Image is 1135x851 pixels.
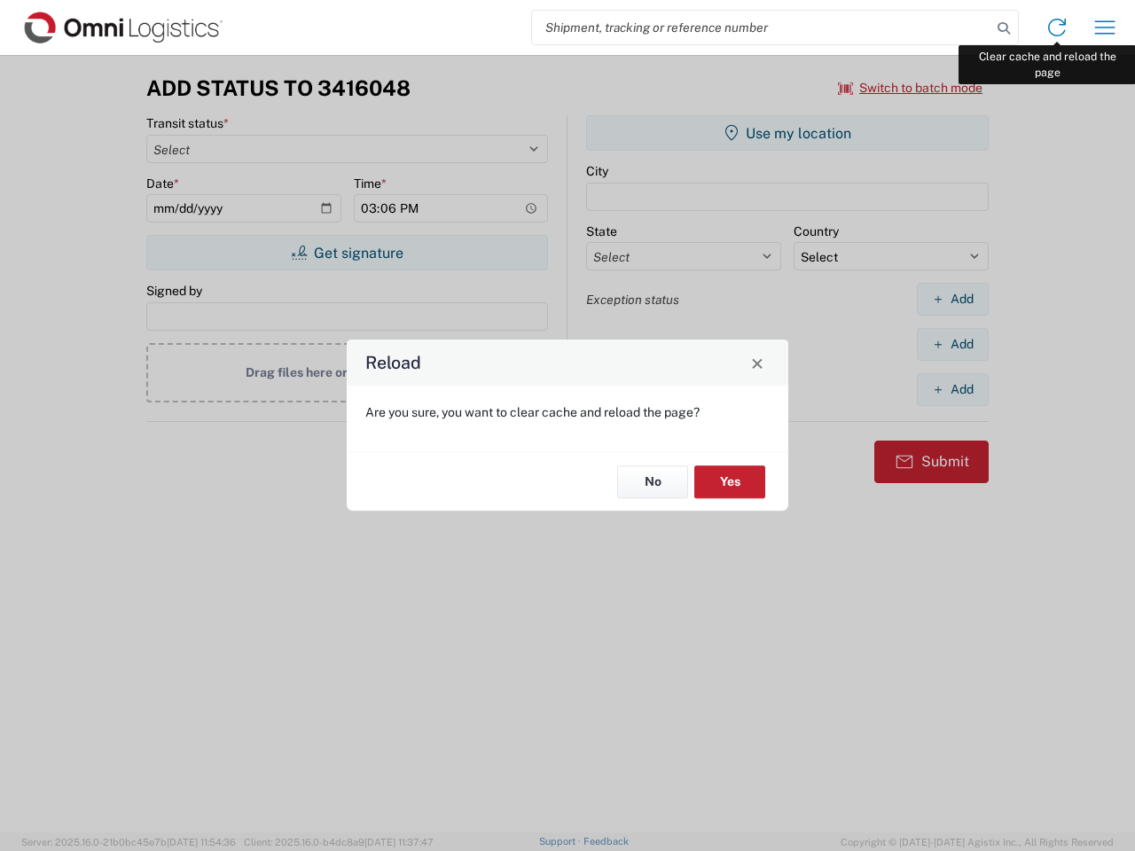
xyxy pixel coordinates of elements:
button: Close [745,350,770,375]
p: Are you sure, you want to clear cache and reload the page? [365,404,770,420]
h4: Reload [365,350,421,376]
input: Shipment, tracking or reference number [532,11,991,44]
button: Yes [694,465,765,498]
button: No [617,465,688,498]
